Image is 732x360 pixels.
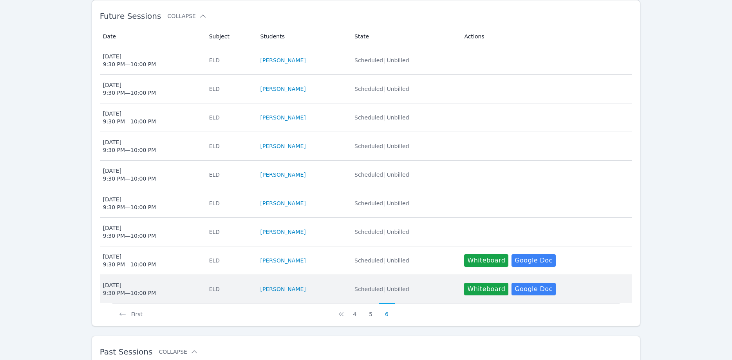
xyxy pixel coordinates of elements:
[260,171,306,179] a: [PERSON_NAME]
[209,85,251,93] div: ELD
[103,281,156,297] div: [DATE] 9:30 PM — 10:00 PM
[167,12,206,20] button: Collapse
[511,283,555,295] a: Google Doc
[354,143,409,149] span: Scheduled | Unbilled
[354,114,409,121] span: Scheduled | Unbilled
[103,81,156,97] div: [DATE] 9:30 PM — 10:00 PM
[379,303,395,318] button: 6
[260,257,306,264] a: [PERSON_NAME]
[100,246,633,275] tr: [DATE]9:30 PM—10:00 PMELD[PERSON_NAME]Scheduled| UnbilledWhiteboardGoogle Doc
[103,52,156,68] div: [DATE] 9:30 PM — 10:00 PM
[209,228,251,236] div: ELD
[260,85,306,93] a: [PERSON_NAME]
[103,195,156,211] div: [DATE] 9:30 PM — 10:00 PM
[103,110,156,125] div: [DATE] 9:30 PM — 10:00 PM
[103,253,156,268] div: [DATE] 9:30 PM — 10:00 PM
[209,285,251,293] div: ELD
[354,200,409,206] span: Scheduled | Unbilled
[100,275,633,303] tr: [DATE]9:30 PM—10:00 PMELD[PERSON_NAME]Scheduled| UnbilledWhiteboardGoogle Doc
[354,86,409,92] span: Scheduled | Unbilled
[103,167,156,183] div: [DATE] 9:30 PM — 10:00 PM
[260,142,306,150] a: [PERSON_NAME]
[100,161,633,189] tr: [DATE]9:30 PM—10:00 PMELD[PERSON_NAME]Scheduled| Unbilled
[209,142,251,150] div: ELD
[103,224,156,240] div: [DATE] 9:30 PM — 10:00 PM
[100,46,633,75] tr: [DATE]9:30 PM—10:00 PMELD[PERSON_NAME]Scheduled| Unbilled
[363,303,379,318] button: 5
[256,27,350,46] th: Students
[260,199,306,207] a: [PERSON_NAME]
[511,254,555,267] a: Google Doc
[354,286,409,292] span: Scheduled | Unbilled
[209,171,251,179] div: ELD
[204,27,256,46] th: Subject
[100,11,161,21] span: Future Sessions
[260,228,306,236] a: [PERSON_NAME]
[100,218,633,246] tr: [DATE]9:30 PM—10:00 PMELD[PERSON_NAME]Scheduled| Unbilled
[354,172,409,178] span: Scheduled | Unbilled
[209,114,251,121] div: ELD
[209,56,251,64] div: ELD
[100,132,633,161] tr: [DATE]9:30 PM—10:00 PMELD[PERSON_NAME]Scheduled| Unbilled
[100,103,633,132] tr: [DATE]9:30 PM—10:00 PMELD[PERSON_NAME]Scheduled| Unbilled
[100,75,633,103] tr: [DATE]9:30 PM—10:00 PMELD[PERSON_NAME]Scheduled| Unbilled
[209,199,251,207] div: ELD
[103,138,156,154] div: [DATE] 9:30 PM — 10:00 PM
[100,27,204,46] th: Date
[354,229,409,235] span: Scheduled | Unbilled
[260,114,306,121] a: [PERSON_NAME]
[350,27,459,46] th: State
[159,348,198,356] button: Collapse
[100,189,633,218] tr: [DATE]9:30 PM—10:00 PMELD[PERSON_NAME]Scheduled| Unbilled
[354,257,409,264] span: Scheduled | Unbilled
[100,347,153,356] span: Past Sessions
[464,254,508,267] button: Whiteboard
[354,57,409,63] span: Scheduled | Unbilled
[209,257,251,264] div: ELD
[260,56,306,64] a: [PERSON_NAME]
[112,303,149,318] button: First
[464,283,508,295] button: Whiteboard
[260,285,306,293] a: [PERSON_NAME]
[347,303,363,318] button: 4
[459,27,632,46] th: Actions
